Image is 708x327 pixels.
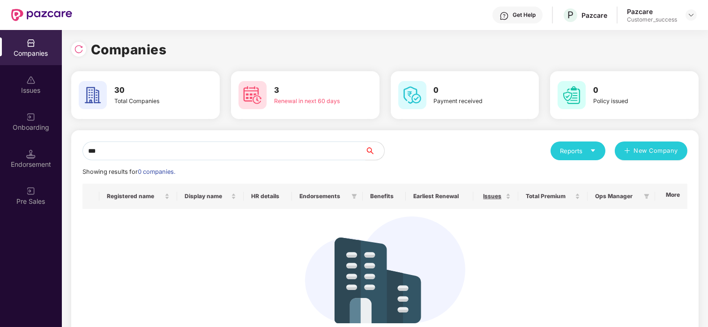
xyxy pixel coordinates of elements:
[406,184,473,209] th: Earliest Renewal
[634,146,678,156] span: New Company
[185,193,229,200] span: Display name
[177,184,244,209] th: Display name
[526,193,573,200] span: Total Premium
[593,97,668,105] div: Policy issued
[99,184,177,209] th: Registered name
[26,149,36,159] img: svg+xml;base64,PHN2ZyB3aWR0aD0iMTQuNSIgaGVpZ2h0PSIxNC41IiB2aWV3Qm94PSIwIDAgMTYgMTYiIGZpbGw9Im5vbm...
[244,184,292,209] th: HR details
[398,81,426,109] img: svg+xml;base64,PHN2ZyB4bWxucz0iaHR0cDovL3d3dy53My5vcmcvMjAwMC9zdmciIHdpZHRoPSI2MCIgaGVpZ2h0PSI2MC...
[627,16,677,23] div: Customer_success
[299,193,348,200] span: Endorsements
[114,97,189,105] div: Total Companies
[560,146,596,156] div: Reports
[655,184,687,209] th: More
[74,45,83,54] img: svg+xml;base64,PHN2ZyBpZD0iUmVsb2FkLTMyeDMyIiB4bWxucz0iaHR0cDovL3d3dy53My5vcmcvMjAwMC9zdmciIHdpZH...
[26,38,36,48] img: svg+xml;base64,PHN2ZyBpZD0iQ29tcGFuaWVzIiB4bWxucz0iaHR0cDovL3d3dy53My5vcmcvMjAwMC9zdmciIHdpZHRoPS...
[91,39,167,60] h1: Companies
[513,11,536,19] div: Get Help
[351,193,357,199] span: filter
[138,168,175,175] span: 0 companies.
[642,191,651,202] span: filter
[274,84,349,97] h3: 3
[499,11,509,21] img: svg+xml;base64,PHN2ZyBpZD0iSGVscC0zMngzMiIgeG1sbnM9Imh0dHA6Ly93d3cudzMub3JnLzIwMDAvc3ZnIiB3aWR0aD...
[624,148,630,155] span: plus
[434,84,508,97] h3: 0
[473,184,518,209] th: Issues
[593,84,668,97] h3: 0
[274,97,349,105] div: Renewal in next 60 days
[107,193,163,200] span: Registered name
[11,9,72,21] img: New Pazcare Logo
[114,84,189,97] h3: 30
[434,97,508,105] div: Payment received
[615,141,687,160] button: plusNew Company
[590,148,596,154] span: caret-down
[26,112,36,122] img: svg+xml;base64,PHN2ZyB3aWR0aD0iMjAiIGhlaWdodD0iMjAiIHZpZXdCb3g9IjAgMCAyMCAyMCIgZmlsbD0ibm9uZSIgeG...
[82,168,175,175] span: Showing results for
[595,193,640,200] span: Ops Manager
[26,75,36,85] img: svg+xml;base64,PHN2ZyBpZD0iSXNzdWVzX2Rpc2FibGVkIiB4bWxucz0iaHR0cDovL3d3dy53My5vcmcvMjAwMC9zdmciIH...
[365,147,384,155] span: search
[79,81,107,109] img: svg+xml;base64,PHN2ZyB4bWxucz0iaHR0cDovL3d3dy53My5vcmcvMjAwMC9zdmciIHdpZHRoPSI2MCIgaGVpZ2h0PSI2MC...
[687,11,695,19] img: svg+xml;base64,PHN2ZyBpZD0iRHJvcGRvd24tMzJ4MzIiIHhtbG5zPSJodHRwOi8vd3d3LnczLm9yZy8yMDAwL3N2ZyIgd2...
[350,191,359,202] span: filter
[581,11,607,20] div: Pazcare
[644,193,649,199] span: filter
[518,184,588,209] th: Total Premium
[238,81,267,109] img: svg+xml;base64,PHN2ZyB4bWxucz0iaHR0cDovL3d3dy53My5vcmcvMjAwMC9zdmciIHdpZHRoPSI2MCIgaGVpZ2h0PSI2MC...
[558,81,586,109] img: svg+xml;base64,PHN2ZyB4bWxucz0iaHR0cDovL3d3dy53My5vcmcvMjAwMC9zdmciIHdpZHRoPSI2MCIgaGVpZ2h0PSI2MC...
[363,184,406,209] th: Benefits
[26,186,36,196] img: svg+xml;base64,PHN2ZyB3aWR0aD0iMjAiIGhlaWdodD0iMjAiIHZpZXdCb3g9IjAgMCAyMCAyMCIgZmlsbD0ibm9uZSIgeG...
[481,193,504,200] span: Issues
[365,141,385,160] button: search
[567,9,574,21] span: P
[627,7,677,16] div: Pazcare
[305,216,465,323] img: svg+xml;base64,PHN2ZyB4bWxucz0iaHR0cDovL3d3dy53My5vcmcvMjAwMC9zdmciIHdpZHRoPSIzNDIiIGhlaWdodD0iMj...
